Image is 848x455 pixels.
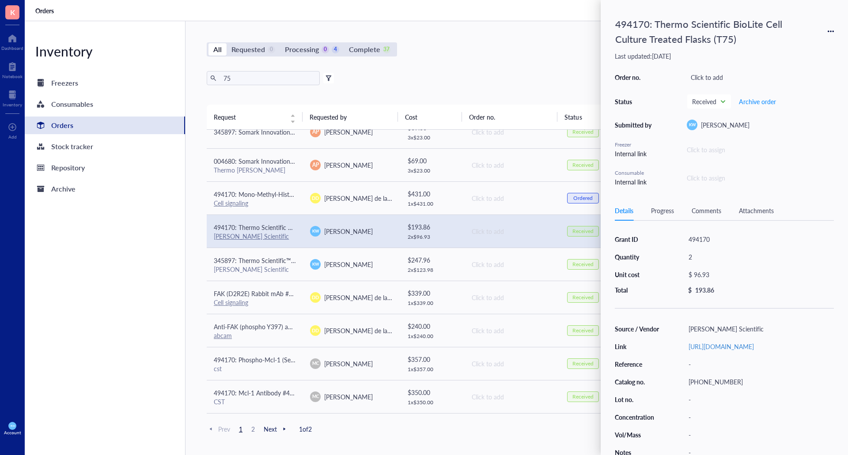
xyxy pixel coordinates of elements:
[615,141,655,149] div: Freezer
[51,119,73,132] div: Orders
[685,268,830,281] div: $ 96.93
[408,189,457,199] div: $ 431.00
[408,233,457,241] div: 2 x $ 96.93
[213,43,222,56] div: All
[692,98,724,105] span: Received
[324,194,438,203] span: [PERSON_NAME] de la [PERSON_NAME]
[464,115,560,148] td: Click to add
[324,293,438,302] span: [PERSON_NAME] de la [PERSON_NAME]
[685,358,834,370] div: -
[214,388,364,397] span: 494170: Mcl-1 Antibody #4572 (for [PERSON_NAME])
[472,359,553,369] div: Click to add
[312,360,319,367] span: MC
[615,286,660,294] div: Total
[322,46,329,53] div: 0
[701,120,750,129] span: [PERSON_NAME]
[685,376,834,388] div: [PHONE_NUMBER]
[408,156,457,165] div: $ 69.00
[324,326,438,335] span: [PERSON_NAME] de la [PERSON_NAME]
[312,195,319,202] span: DD
[383,46,390,53] div: 37
[8,134,17,139] div: Add
[615,98,655,105] div: Status
[324,227,373,236] span: [PERSON_NAME]
[408,321,457,331] div: $ 240.00
[231,43,265,56] div: Requested
[285,43,319,56] div: Processing
[4,430,21,435] div: Account
[615,271,660,278] div: Unit cost
[214,112,285,122] span: Request
[573,195,593,202] div: Ordered
[235,425,246,433] span: 1
[685,393,834,406] div: -
[651,206,674,215] div: Progress
[615,395,660,403] div: Lot no.
[615,73,655,81] div: Order no.
[214,157,388,165] span: 004680: Somark Innovations Inc NEEDLE GREEN IRRADIATED
[738,94,776,109] button: Archive order
[214,223,396,232] span: 494170: Thermo Scientific BioLite Cell Culture Treated Flasks (T75)
[685,411,834,423] div: -
[332,46,339,53] div: 4
[408,333,457,340] div: 1 x $ 240.00
[312,161,319,169] span: AP
[10,424,15,427] span: KW
[268,46,275,53] div: 0
[312,128,319,136] span: AP
[214,365,296,372] div: cst
[685,323,834,335] div: [PERSON_NAME] Scientific
[464,148,560,181] td: Click to add
[299,425,312,433] span: 1 of 2
[312,294,319,301] span: DD
[572,294,594,301] div: Received
[739,98,776,105] span: Archive order
[220,71,316,85] input: Find orders in table
[51,183,76,195] div: Archive
[615,121,655,129] div: Submitted by
[472,392,553,402] div: Click to add
[408,134,457,141] div: 3 x $ 23.00
[248,425,258,433] span: 2
[695,286,714,294] div: 193.86
[464,214,560,248] td: Click to add
[51,98,93,110] div: Consumables
[408,167,457,174] div: 3 x $ 23.00
[398,105,462,129] th: Cost
[464,347,560,380] td: Click to add
[25,42,185,60] div: Inventory
[303,105,398,129] th: Requested by
[2,60,23,79] a: Notebook
[312,327,319,334] span: DD
[25,180,185,198] a: Archive
[214,199,248,207] a: Cell signaling
[472,193,553,203] div: Click to add
[408,354,457,364] div: $ 357.00
[685,233,834,245] div: 494170
[3,88,22,107] a: Inventory
[3,102,22,107] div: Inventory
[464,380,560,413] td: Click to add
[25,95,185,113] a: Consumables
[689,122,696,128] span: KW
[10,7,15,18] span: K
[312,261,319,267] span: KW
[312,393,319,400] span: MC
[312,228,319,234] span: KW
[615,325,660,333] div: Source / Vendor
[557,105,621,129] th: Status
[207,425,230,433] span: Prev
[572,261,594,268] div: Received
[572,360,594,367] div: Received
[464,181,560,214] td: Click to add
[615,342,660,350] div: Link
[1,31,23,51] a: Dashboard
[214,190,416,199] span: 494170: Mono-Methyl-Histone H3 (Lys4) (D1A9) XP® Rabbit mAb #5326
[324,359,373,368] span: [PERSON_NAME]
[615,235,660,243] div: Grant ID
[685,429,834,441] div: -
[615,360,660,368] div: Reference
[464,314,560,347] td: Click to add
[408,200,457,207] div: 1 x $ 431.00
[25,74,185,92] a: Freezers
